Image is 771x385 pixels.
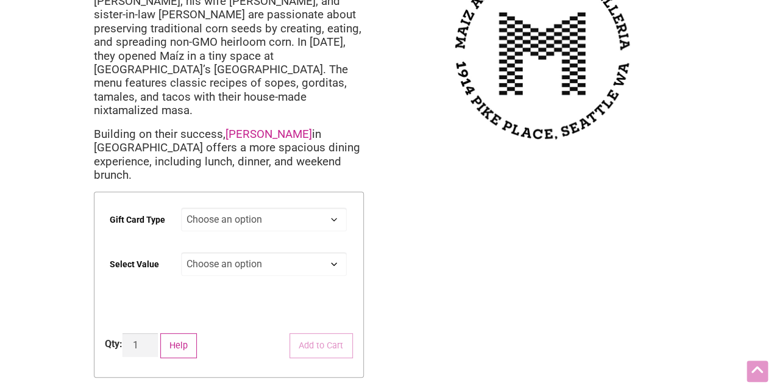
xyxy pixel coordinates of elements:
[226,128,312,141] a: [PERSON_NAME]
[747,361,768,382] div: Scroll Back to Top
[290,333,353,358] button: Add to Cart
[110,206,165,234] label: Gift Card Type
[160,333,197,358] button: Help
[123,333,158,357] input: Product quantity
[105,337,123,351] div: Qty:
[94,128,364,182] p: Building on their success, in [GEOGRAPHIC_DATA] offers a more spacious dining experience, includi...
[110,251,159,278] label: Select Value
